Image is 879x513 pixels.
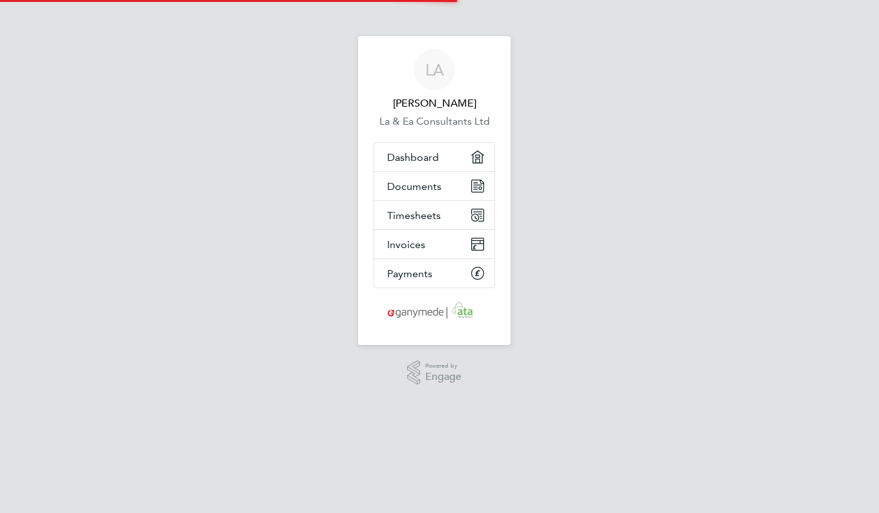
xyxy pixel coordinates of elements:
span: Engage [425,372,461,382]
span: Dashboard [387,151,439,163]
img: ganymedesolutions-logo-retina.png [384,301,485,322]
span: LA [425,61,444,78]
a: Dashboard [374,143,494,171]
span: Timesheets [387,209,441,222]
span: Lloyd Abeywickrama [374,96,495,111]
a: Go to home page [374,301,495,322]
a: LA[PERSON_NAME] [374,49,495,111]
a: Payments [374,259,494,288]
a: Powered byEngage [407,361,462,385]
span: Documents [387,180,441,193]
span: Invoices [387,238,425,251]
a: Timesheets [374,201,494,229]
a: Documents [374,172,494,200]
span: Payments [387,267,432,280]
a: La & Ea Consultants Ltd [374,114,495,129]
span: Powered by [425,361,461,372]
a: Invoices [374,230,494,258]
nav: Main navigation [358,36,511,345]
